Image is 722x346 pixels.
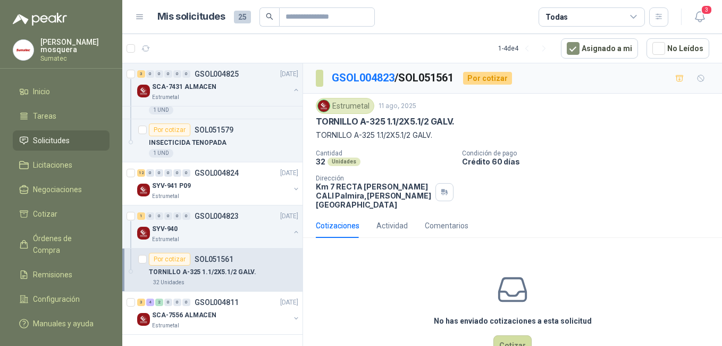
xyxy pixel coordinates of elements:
span: Solicitudes [33,135,70,146]
p: Km 7 RECTA [PERSON_NAME] CALI Palmira , [PERSON_NAME][GEOGRAPHIC_DATA] [316,182,431,209]
button: Asignado a mi [561,38,638,59]
p: [DATE] [280,298,298,308]
p: Cantidad [316,150,454,157]
button: 3 [690,7,709,27]
a: Por cotizarSOL051561TORNILLO A-325 1.1/2X5.1/2 GALV.32 Unidades [122,249,303,292]
span: Remisiones [33,269,72,281]
a: Negociaciones [13,179,110,200]
div: 0 [182,212,190,220]
img: Company Logo [137,313,150,326]
a: 3 0 0 0 0 0 GSOL004825[DATE] Company LogoSCA-7431 ALMACENEstrumetal [137,68,300,102]
p: GSOL004824 [195,169,239,177]
div: Unidades [328,158,360,166]
div: 0 [173,169,181,177]
p: SOL051561 [195,256,233,263]
div: 1 UND [149,106,173,114]
div: 0 [155,70,163,78]
div: 0 [146,169,154,177]
p: [DATE] [280,69,298,79]
p: TORNILLO A-325 1.1/2X5.1/2 GALV. [316,129,709,141]
p: TORNILLO A-325 1.1/2X5.1/2 GALV. [316,116,455,127]
div: Todas [545,11,568,23]
a: Por cotizarSOL051579INSECTICIDA TENOPADA1 UND [122,119,303,162]
p: Condición de pago [462,150,718,157]
p: Dirección [316,175,431,182]
p: SCA-7556 ALMACEN [152,310,216,320]
div: 1 UND [149,149,173,158]
span: search [266,13,273,20]
div: 0 [173,70,181,78]
a: Configuración [13,289,110,309]
span: Manuales y ayuda [33,318,94,329]
img: Company Logo [137,85,150,97]
div: 0 [182,70,190,78]
div: 0 [164,70,172,78]
a: Manuales y ayuda [13,314,110,334]
div: 1 - 4 de 4 [498,40,552,57]
a: Tareas [13,106,110,126]
img: Company Logo [137,227,150,240]
div: 12 [137,169,145,177]
div: 0 [164,169,172,177]
h3: No has enviado cotizaciones a esta solicitud [434,315,592,327]
p: [DATE] [280,211,298,221]
div: 0 [173,299,181,306]
span: Tareas [33,110,56,122]
a: 12 0 0 0 0 0 GSOL004824[DATE] Company LogoSYV-941 P09Estrumetal [137,167,300,201]
img: Company Logo [13,40,33,60]
div: Comentarios [425,220,468,232]
p: / SOL051561 [332,70,455,86]
div: Estrumetal [316,98,374,114]
p: 32 [316,157,325,166]
p: SCA-7431 ALMACEN [152,82,216,92]
p: Crédito 60 días [462,157,718,166]
span: Licitaciones [33,159,72,171]
a: GSOL004823 [332,71,394,84]
span: Negociaciones [33,184,82,195]
div: 0 [173,212,181,220]
div: 0 [182,169,190,177]
a: Solicitudes [13,130,110,151]
img: Logo peakr [13,13,67,26]
div: 4 [146,299,154,306]
a: Inicio [13,81,110,102]
div: Por cotizar [463,72,512,85]
div: Actividad [376,220,408,232]
a: Licitaciones [13,155,110,175]
p: [DATE] [280,168,298,178]
div: 0 [146,70,154,78]
h1: Mis solicitudes [157,9,225,24]
span: Configuración [33,293,80,305]
p: INSECTICIDA TENOPADA [149,138,226,148]
p: Estrumetal [152,235,179,244]
div: 1 [137,212,145,220]
img: Company Logo [318,100,330,112]
p: SYV-941 P09 [152,181,191,191]
div: 32 Unidades [149,278,189,287]
button: No Leídos [647,38,709,59]
span: Cotizar [33,208,57,220]
span: 3 [701,5,712,15]
p: Estrumetal [152,192,179,201]
img: Company Logo [137,184,150,196]
div: 0 [164,299,172,306]
span: 25 [234,11,251,23]
p: 11 ago, 2025 [379,101,416,111]
div: 0 [182,299,190,306]
div: 2 [155,299,163,306]
div: 0 [146,212,154,220]
a: 3 4 2 0 0 0 GSOL004811[DATE] Company LogoSCA-7556 ALMACENEstrumetal [137,296,300,330]
p: Sumatec [40,55,110,62]
a: Remisiones [13,265,110,285]
div: Por cotizar [149,123,190,136]
div: 0 [155,169,163,177]
p: TORNILLO A-325 1.1/2X5.1/2 GALV. [149,267,256,277]
a: 1 0 0 0 0 0 GSOL004823[DATE] Company LogoSYV-940Estrumetal [137,210,300,244]
p: GSOL004811 [195,299,239,306]
p: GSOL004825 [195,70,239,78]
p: SOL051579 [195,126,233,134]
p: [PERSON_NAME] mosquera [40,38,110,53]
a: Órdenes de Compra [13,228,110,260]
span: Inicio [33,86,50,97]
div: 0 [164,212,172,220]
